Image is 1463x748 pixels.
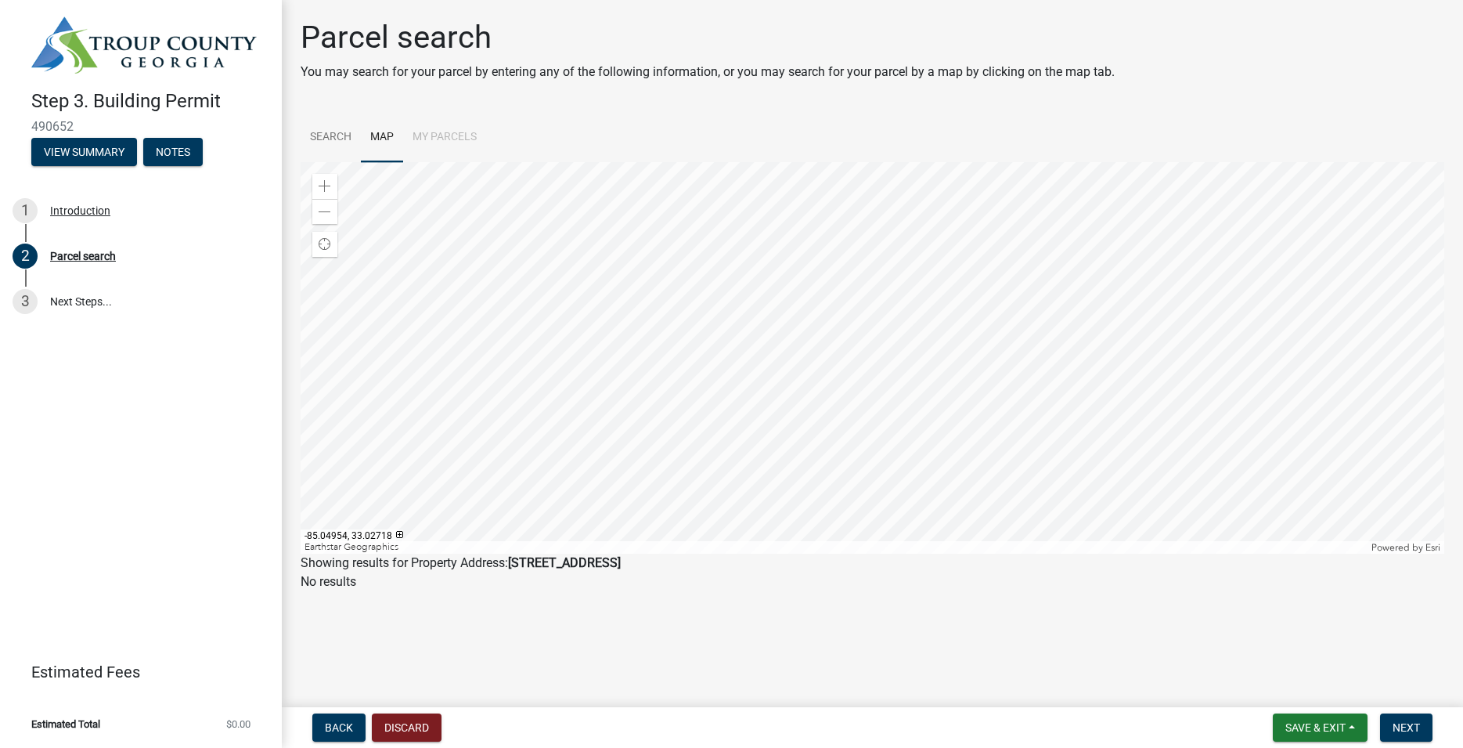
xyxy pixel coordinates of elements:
[50,205,110,216] div: Introduction
[13,244,38,269] div: 2
[1368,541,1444,554] div: Powered by
[1273,714,1368,742] button: Save & Exit
[301,19,1115,56] h1: Parcel search
[13,289,38,314] div: 3
[13,656,257,688] a: Estimated Fees
[1393,721,1420,734] span: Next
[1285,721,1346,734] span: Save & Exit
[31,146,137,159] wm-modal-confirm: Summary
[31,16,257,74] img: Troup County, Georgia
[361,113,403,163] a: Map
[312,714,366,742] button: Back
[325,721,353,734] span: Back
[143,146,203,159] wm-modal-confirm: Notes
[372,714,441,742] button: Discard
[31,138,137,166] button: View Summary
[143,138,203,166] button: Notes
[312,174,337,199] div: Zoom in
[301,63,1115,81] p: You may search for your parcel by entering any of the following information, or you may search fo...
[31,719,100,729] span: Estimated Total
[1380,714,1432,742] button: Next
[226,719,250,729] span: $0.00
[301,113,361,163] a: Search
[31,90,269,113] h4: Step 3. Building Permit
[13,198,38,223] div: 1
[301,573,1444,591] p: No results
[301,541,1368,554] div: Earthstar Geographics
[31,119,250,134] span: 490652
[301,554,1444,573] div: Showing results for Property Address:
[1425,542,1440,553] a: Esri
[312,199,337,224] div: Zoom out
[50,251,116,262] div: Parcel search
[312,232,337,257] div: Find my location
[508,555,621,570] strong: [STREET_ADDRESS]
